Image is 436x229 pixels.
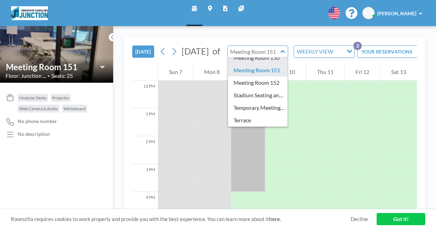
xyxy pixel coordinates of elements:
[228,101,287,114] div: Temporary Meeting Room 118
[228,64,287,76] div: Meeting Room 151
[132,136,158,164] div: 2 PM
[11,6,48,20] img: organization-logo
[52,95,69,100] span: Projector
[228,76,287,89] div: Meeting Room 152
[19,95,47,100] span: Modular Desks
[51,72,73,79] span: Seats: 25
[228,46,281,57] input: Meeting Room 151
[6,72,46,79] span: Floor: Junction ...
[48,74,50,78] span: •
[351,216,368,222] a: Decline
[6,62,100,72] input: Meeting Room 151
[377,213,425,225] a: Got it!
[132,108,158,136] div: 1 PM
[158,63,193,81] div: Sun 7
[377,10,416,16] span: [PERSON_NAME]
[18,131,50,137] div: No description
[357,46,427,58] button: YOUR RESERVATIONS3
[294,46,354,57] div: Search for option
[335,47,343,56] input: Search for option
[380,63,417,81] div: Sat 13
[64,106,86,111] span: Whiteboard
[193,63,230,81] div: Mon 8
[269,216,281,222] a: here.
[132,164,158,192] div: 3 PM
[353,42,362,50] p: 3
[228,89,287,101] div: Stadium Seating and Cafe area
[212,46,220,57] span: of
[19,106,58,111] span: Web Camera & Audio
[132,46,154,58] button: [DATE]
[364,10,373,16] span: MH
[182,46,209,56] span: [DATE]
[345,63,380,81] div: Fri 12
[228,51,287,64] div: Meeting Room 150
[18,118,57,124] span: No phone number
[132,81,158,108] div: 12 PM
[228,114,287,126] div: Terrace
[132,192,158,220] div: 4 PM
[11,216,351,222] span: Roomzilla requires cookies to work properly and provide you with the best experience. You can lea...
[306,63,344,81] div: Thu 11
[295,47,335,56] span: WEEKLY VIEW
